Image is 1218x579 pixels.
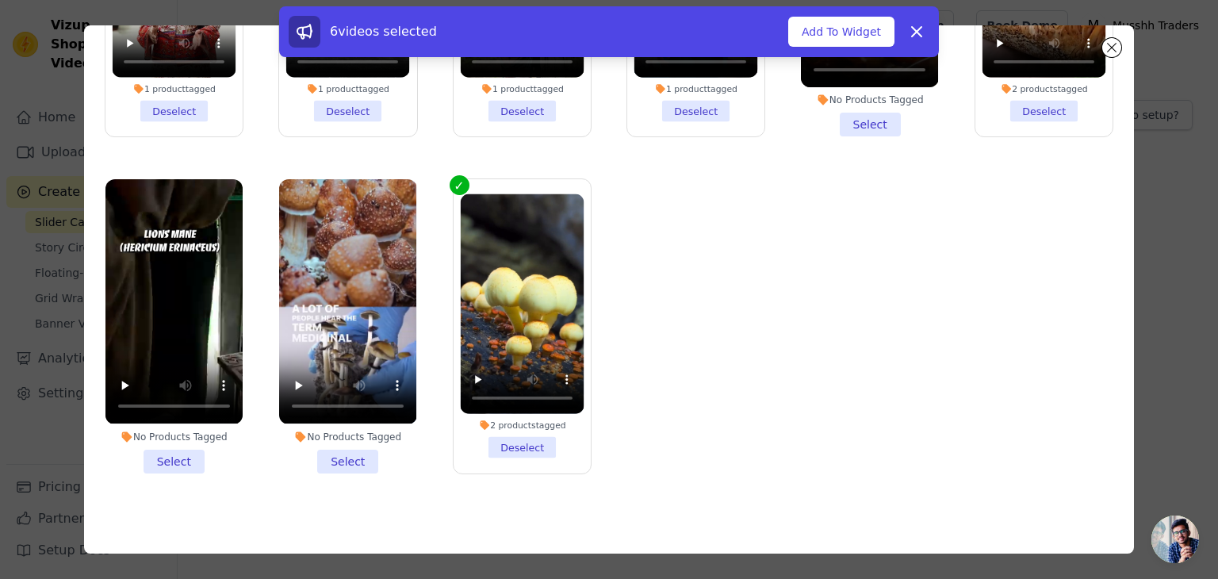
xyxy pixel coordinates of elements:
[460,420,584,431] div: 2 products tagged
[788,17,894,47] button: Add To Widget
[982,83,1106,94] div: 2 products tagged
[1151,516,1199,563] div: Open chat
[801,94,938,106] div: No Products Tagged
[460,83,584,94] div: 1 product tagged
[330,24,437,39] span: 6 videos selected
[279,431,416,443] div: No Products Tagged
[286,83,410,94] div: 1 product tagged
[634,83,758,94] div: 1 product tagged
[105,431,243,443] div: No Products Tagged
[112,83,236,94] div: 1 product tagged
